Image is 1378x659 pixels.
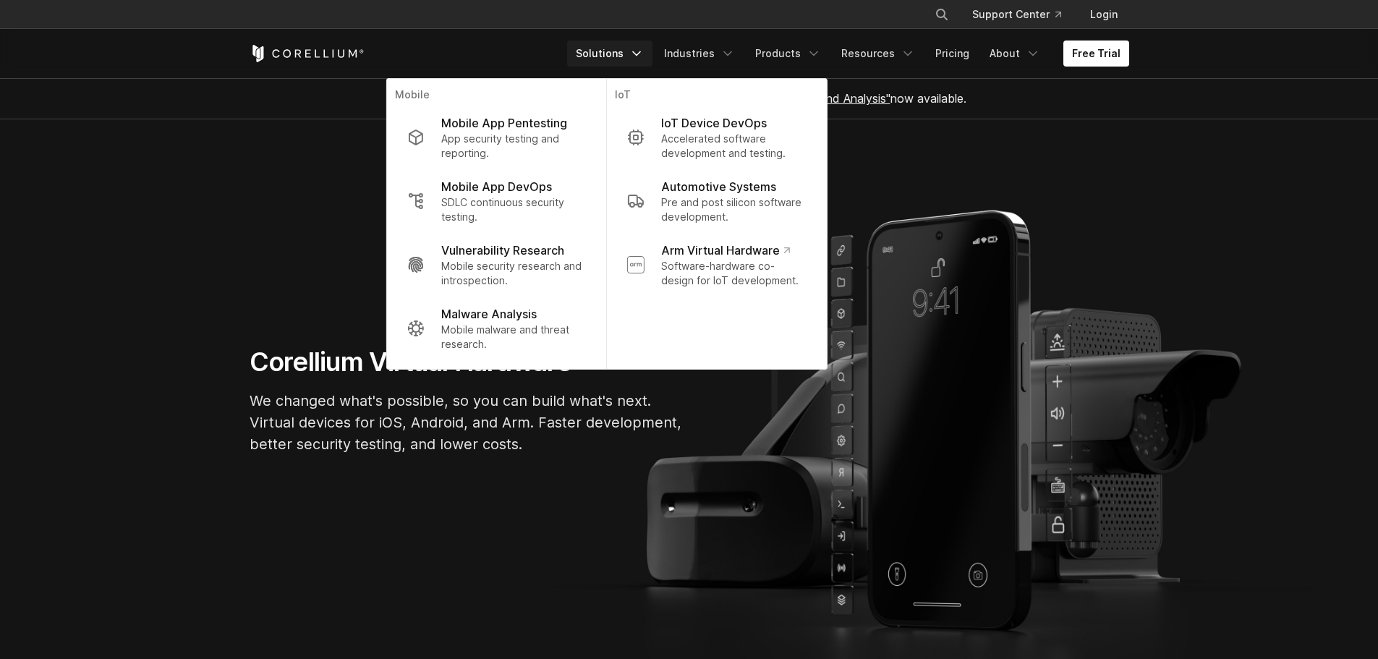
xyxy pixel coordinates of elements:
[661,114,767,132] p: IoT Device DevOps
[1063,41,1129,67] a: Free Trial
[929,1,955,27] button: Search
[661,178,776,195] p: Automotive Systems
[441,178,552,195] p: Mobile App DevOps
[615,88,817,106] p: IoT
[250,390,684,455] p: We changed what's possible, so you can build what's next. Virtual devices for iOS, Android, and A...
[441,323,585,352] p: Mobile malware and threat research.
[747,41,830,67] a: Products
[661,195,806,224] p: Pre and post silicon software development.
[250,346,684,378] h1: Corellium Virtual Hardware
[655,41,744,67] a: Industries
[833,41,924,67] a: Resources
[395,233,597,297] a: Vulnerability Research Mobile security research and introspection.
[441,305,537,323] p: Malware Analysis
[395,106,597,169] a: Mobile App Pentesting App security testing and reporting.
[250,45,365,62] a: Corellium Home
[661,259,806,288] p: Software-hardware co-design for IoT development.
[395,297,597,360] a: Malware Analysis Mobile malware and threat research.
[441,114,567,132] p: Mobile App Pentesting
[441,195,585,224] p: SDLC continuous security testing.
[615,233,817,297] a: Arm Virtual Hardware Software-hardware co-design for IoT development.
[395,169,597,233] a: Mobile App DevOps SDLC continuous security testing.
[615,106,817,169] a: IoT Device DevOps Accelerated software development and testing.
[567,41,652,67] a: Solutions
[661,242,789,259] p: Arm Virtual Hardware
[441,132,585,161] p: App security testing and reporting.
[961,1,1073,27] a: Support Center
[1079,1,1129,27] a: Login
[615,169,817,233] a: Automotive Systems Pre and post silicon software development.
[981,41,1049,67] a: About
[441,242,564,259] p: Vulnerability Research
[917,1,1129,27] div: Navigation Menu
[567,41,1129,67] div: Navigation Menu
[441,259,585,288] p: Mobile security research and introspection.
[395,88,597,106] p: Mobile
[927,41,978,67] a: Pricing
[661,132,806,161] p: Accelerated software development and testing.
